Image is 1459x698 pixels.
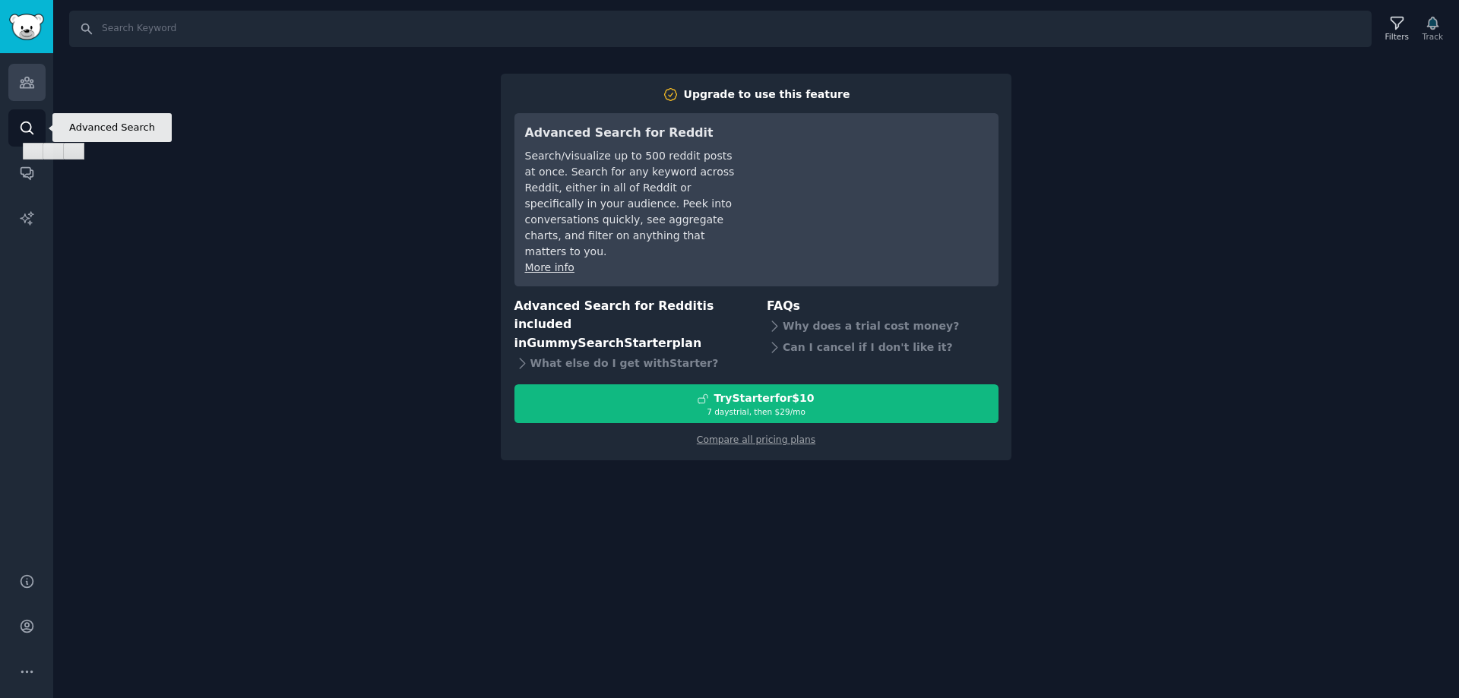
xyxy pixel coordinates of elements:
[767,297,999,316] h3: FAQs
[514,297,746,353] h3: Advanced Search for Reddit is included in plan
[767,315,999,336] div: Why does a trial cost money?
[525,261,574,273] a: More info
[64,143,84,159] a: Search in Google
[760,124,988,238] iframe: YouTube video player
[767,336,999,358] div: Can I cancel if I don't like it?
[23,143,43,159] a: Highlight
[515,406,998,417] div: 7 days trial, then $ 29 /mo
[684,87,850,103] div: Upgrade to use this feature
[9,14,44,40] img: GummySearch logo
[514,352,746,374] div: What else do I get with Starter ?
[697,434,815,445] a: Compare all pricing plans
[514,384,999,423] button: TryStarterfor$107 daystrial, then $29/mo
[525,124,739,143] h3: Advanced Search for Reddit
[1385,31,1409,42] div: Filters
[525,148,739,260] div: Search/visualize up to 500 reddit posts at once. Search for any keyword across Reddit, either in ...
[527,336,672,350] span: GummySearch Starter
[69,11,1372,47] input: Search Keyword
[714,390,814,406] div: Try Starter for $10
[43,143,64,159] a: Highlight & Sticky note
